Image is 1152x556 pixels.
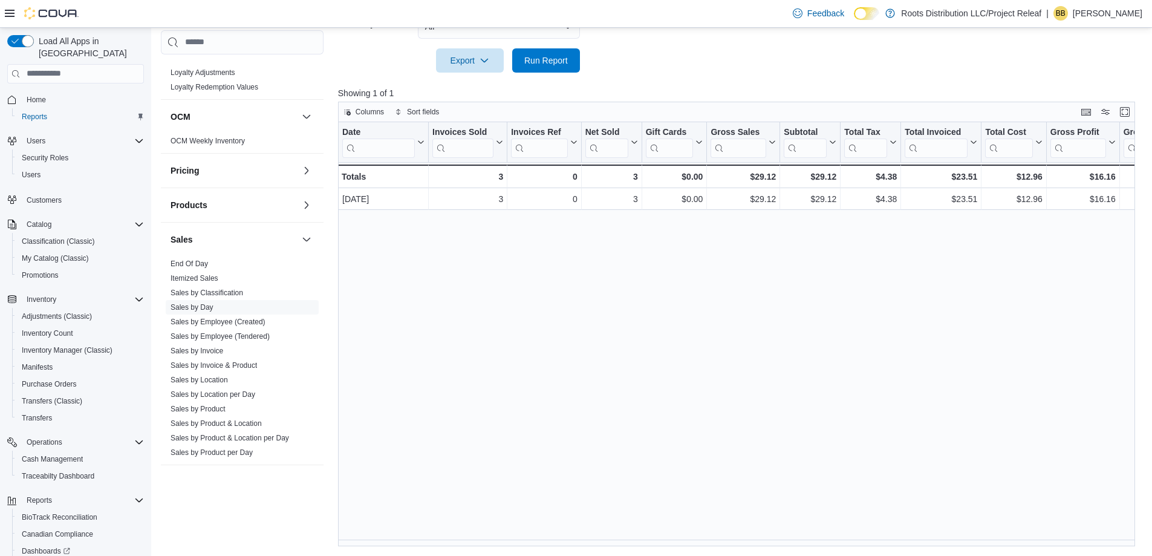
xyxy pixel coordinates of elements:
a: My Catalog (Classic) [17,251,94,266]
span: Export [443,48,496,73]
span: Sales by Location [171,375,228,385]
span: Sales by Product & Location per Day [171,433,289,443]
button: Gift Cards [645,127,703,158]
button: Canadian Compliance [12,526,149,543]
h3: Sales [171,234,193,246]
a: Sales by Employee (Tendered) [171,332,270,341]
div: Invoices Sold [432,127,493,158]
div: Sales [161,257,324,465]
span: Sales by Invoice & Product [171,361,257,370]
div: Gross Profit [1050,127,1106,158]
p: | [1046,6,1049,21]
span: Sales by Location per Day [171,390,255,399]
span: Reports [22,112,47,122]
span: Users [22,170,41,180]
button: Inventory Count [12,325,149,342]
button: Reports [12,108,149,125]
a: Inventory Count [17,326,78,341]
span: Traceabilty Dashboard [17,469,144,483]
button: Run Report [512,48,580,73]
a: Transfers [17,411,57,425]
button: Operations [22,435,67,450]
a: Sales by Classification [171,289,243,297]
span: Promotions [17,268,144,283]
button: Pricing [299,163,314,178]
span: Inventory Count [17,326,144,341]
div: $23.51 [905,169,977,184]
span: Home [22,92,144,107]
button: Products [171,199,297,211]
button: BioTrack Reconciliation [12,509,149,526]
div: Invoices Ref [511,127,567,139]
div: $29.12 [711,169,776,184]
div: Total Invoiced [905,127,968,158]
span: Security Roles [22,153,68,163]
span: Users [17,168,144,182]
div: Date [342,127,415,158]
span: Users [22,134,144,148]
div: Total Cost [985,127,1032,139]
button: Gross Sales [711,127,776,158]
div: Gross Sales [711,127,766,139]
a: Security Roles [17,151,73,165]
button: Cash Management [12,451,149,468]
span: BioTrack Reconciliation [17,510,144,525]
p: Roots Distribution LLC/Project Releaf [901,6,1041,21]
span: End Of Day [171,259,208,269]
button: Subtotal [784,127,836,158]
button: Display options [1098,105,1113,119]
a: Feedback [788,1,849,25]
a: Sales by Day [171,303,213,312]
span: Sales by Employee (Tendered) [171,332,270,341]
button: Gross Profit [1050,127,1116,158]
span: Cash Management [22,454,83,464]
button: Sort fields [390,105,444,119]
a: Loyalty Redemption Values [171,83,258,91]
a: Inventory Manager (Classic) [17,343,117,358]
span: Purchase Orders [17,377,144,391]
button: Customers [2,191,149,208]
div: $12.96 [985,192,1042,206]
a: Loyalty Adjustments [171,68,235,77]
button: Adjustments (Classic) [12,308,149,325]
span: Adjustments (Classic) [22,312,92,321]
button: Home [2,91,149,108]
div: Date [342,127,415,139]
span: Users [27,136,45,146]
button: Export [436,48,504,73]
a: OCM Weekly Inventory [171,137,245,145]
a: Traceabilty Dashboard [17,469,99,483]
span: Purchase Orders [22,379,77,389]
span: Transfers (Classic) [22,396,82,406]
div: Totals [342,169,425,184]
a: Purchase Orders [17,377,82,391]
button: Manifests [12,359,149,376]
button: Classification (Classic) [12,233,149,250]
button: Reports [22,493,57,508]
div: 3 [585,192,638,206]
a: Home [22,93,51,107]
div: 3 [432,192,503,206]
a: Sales by Location [171,376,228,384]
button: Loyalty [299,41,314,56]
div: Total Tax [844,127,887,139]
span: Customers [22,192,144,207]
span: My Catalog (Classic) [22,253,89,263]
a: Sales by Product & Location per Day [171,434,289,442]
a: Itemized Sales [171,274,218,283]
span: Manifests [22,362,53,372]
a: Reports [17,110,52,124]
button: Users [12,166,149,183]
button: Keyboard shortcuts [1079,105,1093,119]
div: Subtotal [784,127,827,139]
span: Sales by Day [171,303,213,312]
button: Invoices Ref [511,127,577,158]
a: Sales by Invoice & Product [171,361,257,370]
button: Total Tax [844,127,897,158]
a: Customers [22,193,67,208]
div: $0.00 [645,169,703,184]
span: BioTrack Reconciliation [22,512,97,522]
span: Canadian Compliance [17,527,144,541]
button: OCM [299,110,314,124]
